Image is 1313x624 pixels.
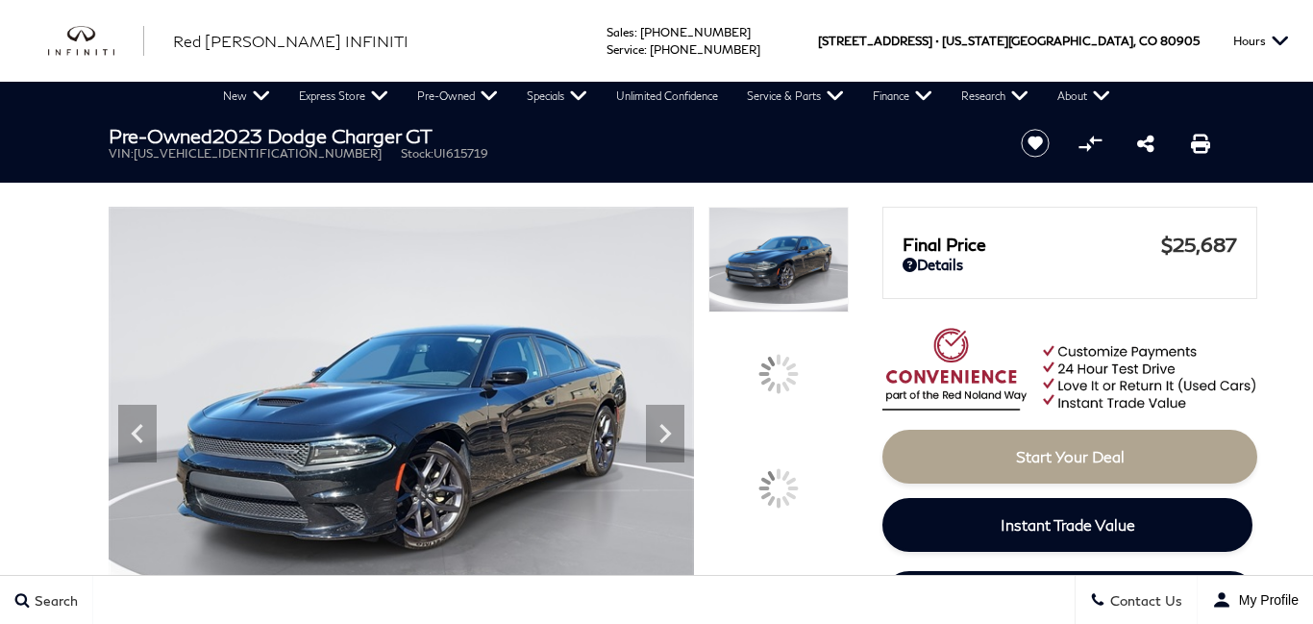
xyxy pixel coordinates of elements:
[1231,592,1299,608] span: My Profile
[48,26,144,57] a: infiniti
[607,42,644,57] span: Service
[708,207,849,312] img: Used 2023 Pitch Black Clearcoat Dodge GT image 1
[1137,132,1154,155] a: Share this Pre-Owned 2023 Dodge Charger GT
[634,25,637,39] span: :
[1043,82,1125,111] a: About
[109,146,134,161] span: VIN:
[209,82,285,111] a: New
[209,82,1125,111] nav: Main Navigation
[602,82,732,111] a: Unlimited Confidence
[882,430,1257,484] a: Start Your Deal
[882,498,1252,552] a: Instant Trade Value
[650,42,760,57] a: [PHONE_NUMBER]
[434,146,488,161] span: UI615719
[732,82,858,111] a: Service & Parts
[109,124,212,147] strong: Pre-Owned
[1191,132,1210,155] a: Print this Pre-Owned 2023 Dodge Charger GT
[903,234,1161,255] span: Final Price
[1161,233,1237,256] span: $25,687
[640,25,751,39] a: [PHONE_NUMBER]
[1105,592,1182,609] span: Contact Us
[607,25,634,39] span: Sales
[1001,515,1135,534] span: Instant Trade Value
[858,82,947,111] a: Finance
[173,32,409,50] span: Red [PERSON_NAME] INFINITI
[30,592,78,609] span: Search
[1014,128,1056,159] button: Save vehicle
[903,256,1237,273] a: Details
[947,82,1043,111] a: Research
[285,82,403,111] a: Express Store
[1016,447,1125,465] span: Start Your Deal
[48,26,144,57] img: INFINITI
[134,146,382,161] span: [US_VEHICLE_IDENTIFICATION_NUMBER]
[401,146,434,161] span: Stock:
[818,34,1200,48] a: [STREET_ADDRESS] • [US_STATE][GEOGRAPHIC_DATA], CO 80905
[903,233,1237,256] a: Final Price $25,687
[109,125,988,146] h1: 2023 Dodge Charger GT
[644,42,647,57] span: :
[403,82,512,111] a: Pre-Owned
[1076,129,1104,158] button: Compare vehicle
[173,30,409,53] a: Red [PERSON_NAME] INFINITI
[1198,576,1313,624] button: user-profile-menu
[512,82,602,111] a: Specials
